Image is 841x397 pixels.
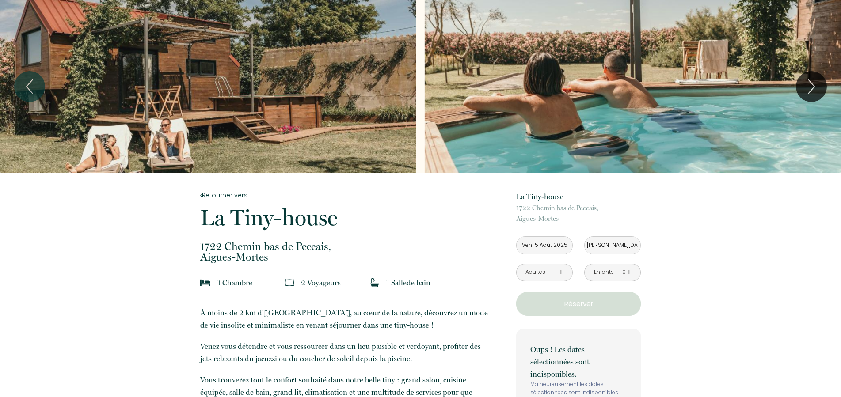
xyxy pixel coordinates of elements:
[594,268,614,276] div: Enfants
[516,203,641,224] p: Aigues-Mortes
[548,265,553,279] a: -
[517,237,572,254] input: Arrivée
[525,268,545,276] div: Adultes
[622,268,626,276] div: 0
[200,190,490,200] a: Retourner vers
[516,292,641,316] button: Réserver
[301,276,341,289] p: 2 Voyageur
[516,203,641,213] span: 1722 Chemin bas de Peccais,
[338,278,341,287] span: s
[616,265,621,279] a: -
[585,237,640,254] input: Départ
[200,241,490,262] p: Aigues-Mortes
[14,71,45,102] button: Previous
[626,265,632,279] a: +
[200,306,490,331] p: À moins de 2 km d'[GEOGRAPHIC_DATA], au cœur de la nature, découvrez un mode de vie insolite et m...
[285,278,294,287] img: guests
[519,299,638,309] p: Réserver
[200,207,490,229] p: La Tiny-house
[200,241,490,252] span: 1722 Chemin bas de Peccais,
[516,190,641,203] p: La Tiny-house
[558,265,563,279] a: +
[217,276,252,289] p: 1 Chambre
[386,276,430,289] p: 1 Salle de bain
[200,340,490,365] p: Venez vous détendre et vous ressourcer dans un lieu paisible et verdoyant, profiter des jets rela...
[554,268,558,276] div: 1
[796,71,827,102] button: Next
[530,343,627,380] p: Oups ! Les dates sélectionnées sont indisponibles.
